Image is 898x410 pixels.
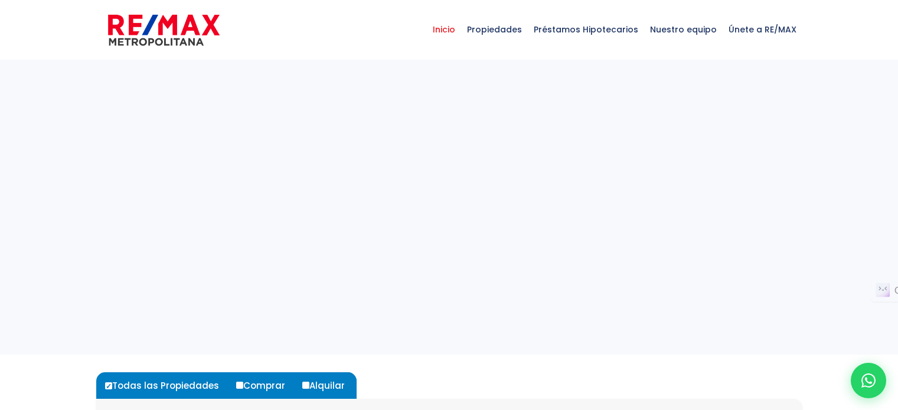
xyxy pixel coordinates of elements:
[233,372,297,399] label: Comprar
[299,372,357,399] label: Alquilar
[102,372,231,399] label: Todas las Propiedades
[108,12,220,48] img: remax-metropolitana-logo
[723,12,802,47] span: Únete a RE/MAX
[105,382,112,389] input: Todas las Propiedades
[236,382,243,389] input: Comprar
[302,382,309,389] input: Alquilar
[427,12,461,47] span: Inicio
[528,12,644,47] span: Préstamos Hipotecarios
[644,12,723,47] span: Nuestro equipo
[461,12,528,47] span: Propiedades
